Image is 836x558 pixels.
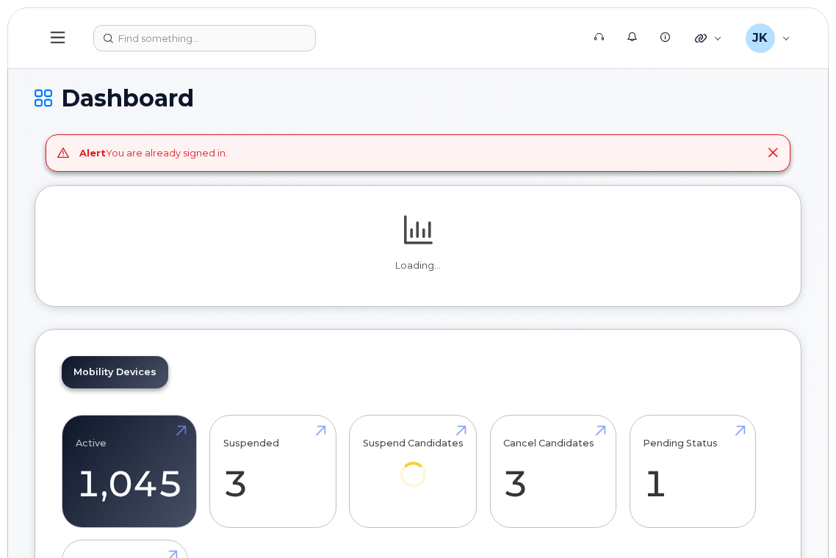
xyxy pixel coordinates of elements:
a: Suspended 3 [223,423,322,520]
div: You are already signed in. [79,146,228,160]
a: Mobility Devices [62,356,168,388]
h1: Dashboard [35,85,801,111]
a: Cancel Candidates 3 [503,423,602,520]
a: Active 1,045 [76,423,183,520]
a: Pending Status 1 [643,423,742,520]
p: Loading... [62,259,774,272]
a: Suspend Candidates [363,423,464,507]
strong: Alert [79,147,106,159]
